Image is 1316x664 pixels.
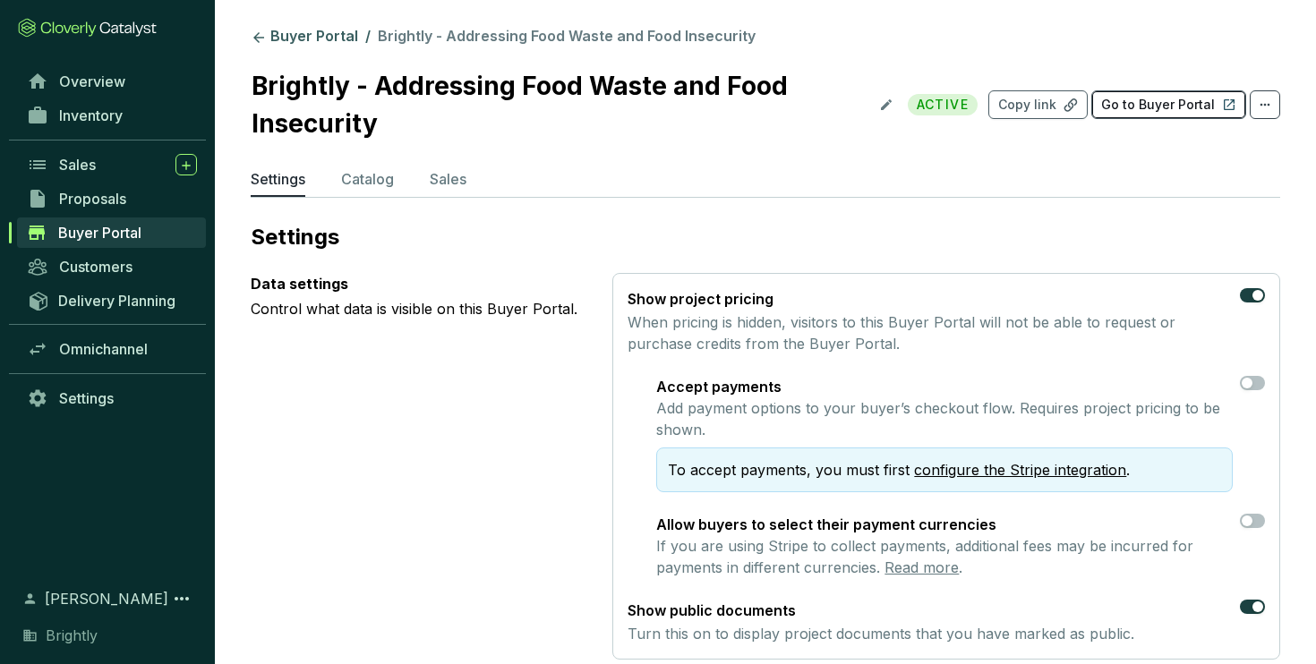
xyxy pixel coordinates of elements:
span: Delivery Planning [58,292,175,310]
a: Proposals [18,183,206,214]
span: Overview [59,72,125,90]
a: Buyer Portal [247,27,362,48]
p: Catalog [341,168,394,190]
a: Omnichannel [18,334,206,364]
a: Buyer Portal [17,217,206,248]
p: Allow buyers to select their payment currencies [656,514,1233,535]
a: configure the Stripe integration [914,461,1126,479]
button: Go to Buyer Portal [1091,90,1246,119]
section: To accept payments, you must first . [656,447,1233,492]
span: Brightly [46,625,98,646]
p: If you are using Stripe to collect payments, additional fees may be incurred for payments in diff... [656,535,1233,578]
span: Omnichannel [59,340,148,358]
p: Copy link [998,96,1056,114]
p: Control what data is visible on this Buyer Portal. [251,298,584,319]
p: Turn this on to display project documents that you have marked as public. [628,623,1134,644]
p: Sales [430,168,466,190]
span: ACTIVE [908,94,978,115]
span: [PERSON_NAME] [45,588,168,609]
p: Show public documents [628,600,1134,621]
p: Settings [251,223,1280,251]
p: Add payment options to your buyer’s checkout flow. Requires project pricing to be shown. [656,397,1233,440]
li: / [365,27,371,48]
span: Settings [59,389,114,407]
p: Brightly - Addressing Food Waste and Food Insecurity [251,66,872,143]
a: Customers [18,251,206,282]
span: Proposals [59,190,126,208]
p: Show project pricing [628,288,1233,310]
a: Delivery Planning [18,285,206,315]
span: Brightly - Addressing Food Waste and Food Insecurity [378,27,756,45]
span: Buyer Portal [58,224,141,242]
span: Customers [59,258,132,276]
p: Go to Buyer Portal [1101,96,1215,114]
a: Settings [18,383,206,413]
button: Copy link [988,90,1088,119]
span: Inventory [59,106,123,124]
a: Read more [884,558,959,576]
p: When pricing is hidden, visitors to this Buyer Portal will not be able to request or purchase cre... [628,311,1233,354]
a: Inventory [18,100,206,131]
p: Accept payments [656,376,1233,397]
p: Settings [251,168,305,190]
span: Sales [59,156,96,174]
a: Sales [18,149,206,180]
a: Overview [18,66,206,97]
p: Data settings [251,273,584,294]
